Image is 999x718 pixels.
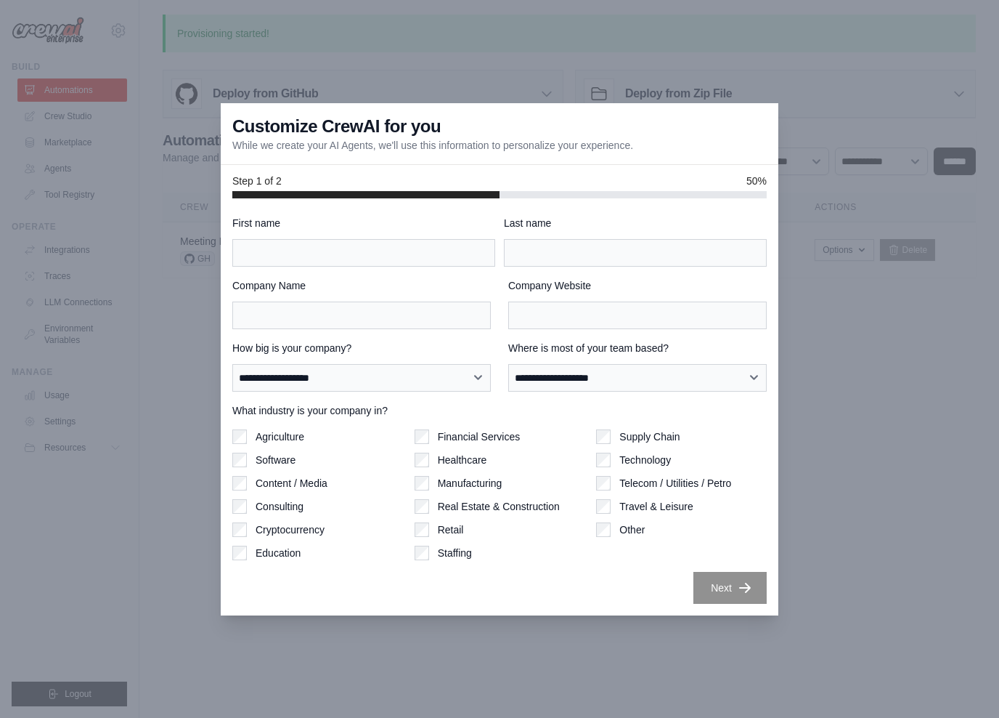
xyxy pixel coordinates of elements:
[232,174,282,188] span: Step 1 of 2
[232,341,491,355] label: How big is your company?
[438,546,472,560] label: Staffing
[508,278,767,293] label: Company Website
[232,403,767,418] label: What industry is your company in?
[438,476,502,491] label: Manufacturing
[619,523,645,537] label: Other
[438,453,487,467] label: Healthcare
[746,174,767,188] span: 50%
[438,499,560,514] label: Real Estate & Construction
[256,429,304,444] label: Agriculture
[619,499,693,514] label: Travel & Leisure
[256,499,303,514] label: Consulting
[619,453,671,467] label: Technology
[619,429,680,444] label: Supply Chain
[256,476,327,491] label: Content / Media
[232,138,633,153] p: While we create your AI Agents, we'll use this information to personalize your experience.
[256,453,295,467] label: Software
[693,572,767,604] button: Next
[232,278,491,293] label: Company Name
[508,341,767,355] label: Where is most of your team based?
[438,429,521,444] label: Financial Services
[256,523,325,537] label: Cryptocurrency
[619,476,731,491] label: Telecom / Utilities / Petro
[438,523,464,537] label: Retail
[232,216,495,230] label: First name
[256,546,301,560] label: Education
[504,216,767,230] label: Last name
[232,115,441,138] h3: Customize CrewAI for you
